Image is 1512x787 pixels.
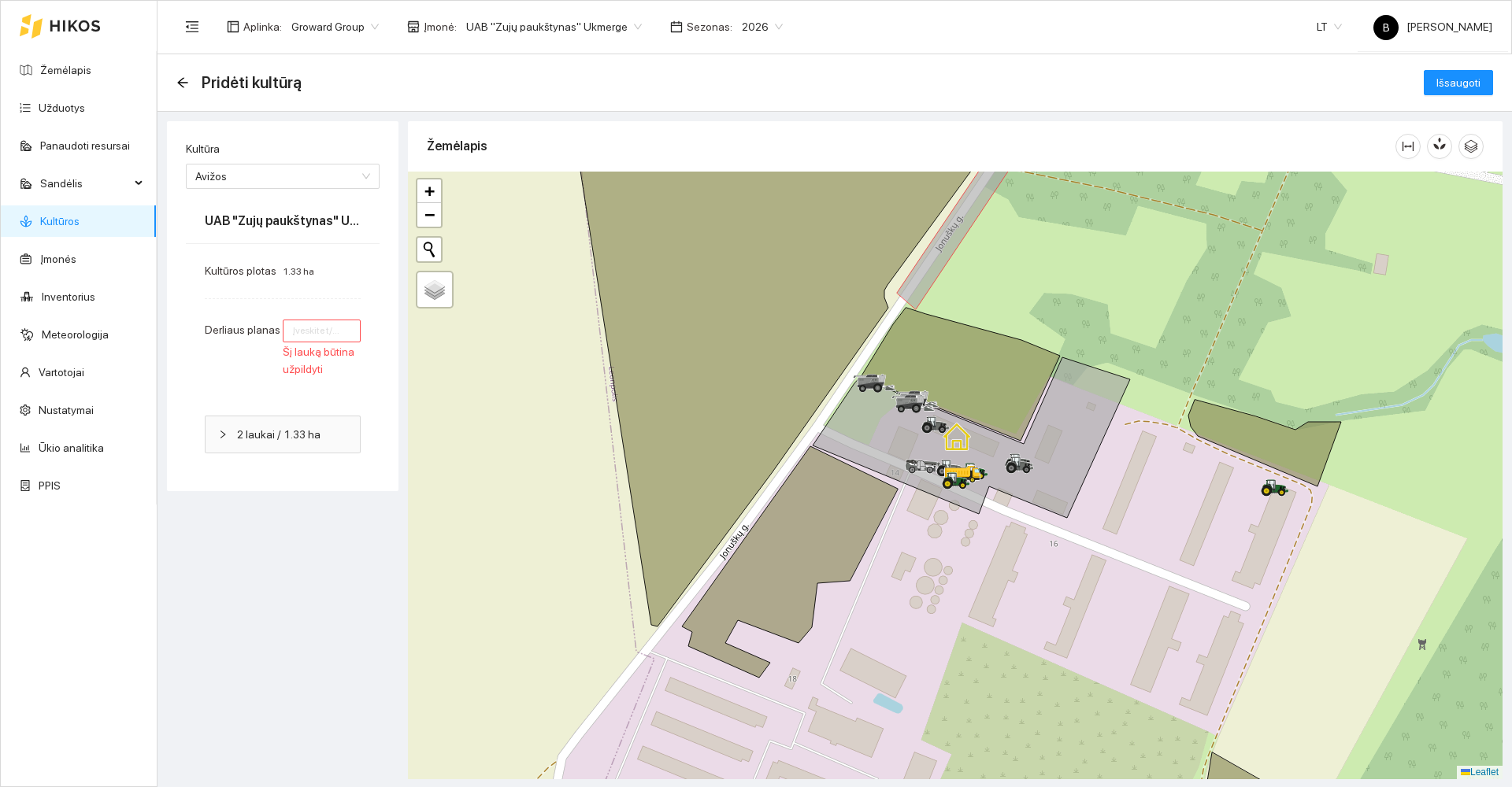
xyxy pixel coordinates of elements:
[237,426,347,443] span: 2 laukai / 1.33 ha
[427,124,1395,168] div: Žemėlapis
[186,141,220,157] label: Kultūra
[1436,74,1480,91] span: Išsaugoti
[205,264,276,277] span: Kultūros plotas
[283,343,361,378] div: Šį lauką būtina užpildyti
[1383,15,1390,40] span: B
[407,20,420,33] span: shop
[742,15,783,39] span: 2026
[39,404,94,416] a: Nustatymai
[1396,140,1420,153] span: column-width
[40,139,130,152] a: Panaudoti resursai
[195,164,370,188] span: Avižos
[466,15,642,39] span: UAB "Zujų paukštynas" Ukmerge
[417,272,452,307] a: Layers
[40,168,130,199] span: Sandėlis
[1424,70,1493,95] button: Išsaugoti
[218,430,228,439] span: right
[417,203,441,227] a: Zoom out
[424,18,457,35] span: Įmonė :
[205,198,361,243] div: UAB "Zujų paukštynas" Ukmerge
[283,266,314,277] span: 1.33 ha
[227,20,239,33] span: layout
[42,290,95,303] a: Inventorius
[39,442,104,454] a: Ūkio analitika
[39,102,85,114] a: Užduotys
[40,64,91,76] a: Žemėlapis
[176,76,189,89] span: arrow-left
[687,18,732,35] span: Sezonas :
[185,20,199,34] span: menu-fold
[1317,15,1342,39] span: LT
[176,76,189,90] div: Atgal
[1373,20,1492,33] span: [PERSON_NAME]
[424,205,435,224] span: −
[40,253,76,265] a: Įmonės
[205,323,280,336] span: Derliaus planas
[1395,134,1421,159] button: column-width
[243,18,282,35] span: Aplinka :
[1461,767,1499,778] a: Leaflet
[417,179,441,203] a: Zoom in
[291,15,379,39] span: Groward Group
[42,328,109,341] a: Meteorologija
[39,479,61,492] a: PPIS
[670,20,683,33] span: calendar
[283,320,361,342] input: Įveskite t/Ha
[176,11,208,42] button: menu-fold
[424,181,435,201] span: +
[206,416,360,453] div: 2 laukai / 1.33 ha
[39,366,84,379] a: Vartotojai
[417,238,441,261] button: Initiate a new search
[202,70,302,95] span: Pridėti kultūrą
[40,215,80,227] a: Kultūros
